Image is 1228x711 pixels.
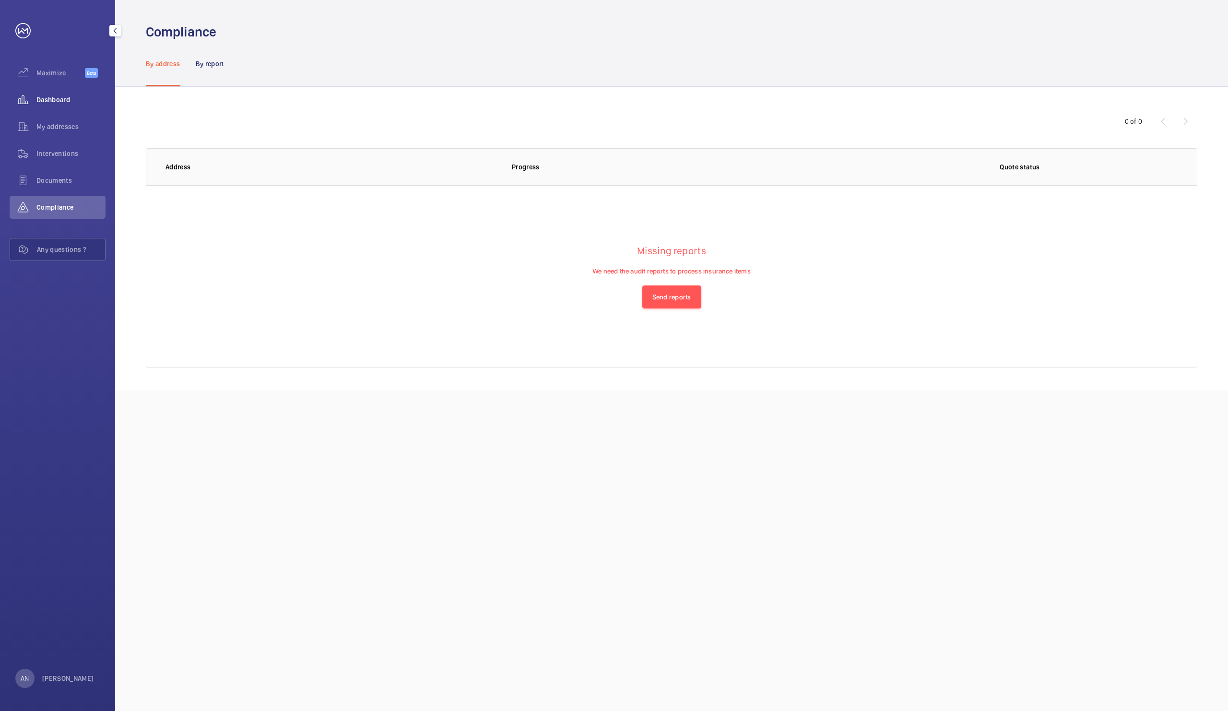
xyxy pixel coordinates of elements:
[36,202,106,212] span: Compliance
[642,285,701,308] button: Send reports
[21,674,29,683] p: AN
[196,59,224,69] p: By report
[36,68,85,78] span: Maximize
[37,245,105,254] span: Any questions ?
[85,68,98,78] span: Beta
[146,59,180,69] p: By address
[36,95,106,105] span: Dashboard
[1125,117,1142,126] div: 0 of 0
[36,122,106,131] span: My addresses
[512,162,847,172] p: Progress
[42,674,94,683] p: [PERSON_NAME]
[592,245,750,266] h4: Missing reports
[146,23,216,41] h1: Compliance
[592,266,750,285] p: We need the audit reports to process insurance items
[1000,162,1039,172] p: Quote status
[165,162,496,172] p: Address
[36,149,106,158] span: Interventions
[36,176,106,185] span: Documents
